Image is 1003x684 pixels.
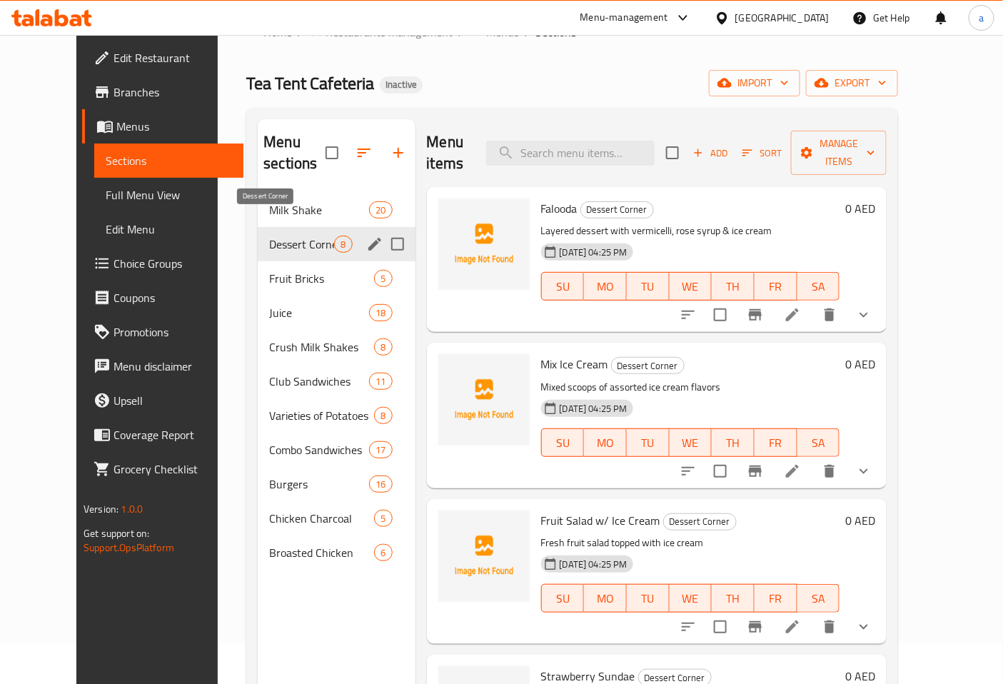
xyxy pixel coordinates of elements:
[627,272,670,301] button: TU
[258,193,415,227] div: Milk Shake20
[114,84,233,101] span: Branches
[670,584,712,613] button: WE
[369,201,392,218] div: items
[803,588,835,609] span: SA
[720,74,789,92] span: import
[114,392,233,409] span: Upsell
[269,407,374,424] span: Varieties of Potatoes
[709,70,800,96] button: import
[812,610,847,644] button: delete
[269,338,374,356] span: Crush Milk Shakes
[347,136,381,170] span: Sort sections
[845,511,875,530] h6: 0 AED
[541,378,840,396] p: Mixed scoops of assorted ice cream flavors
[627,584,670,613] button: TU
[375,512,391,525] span: 5
[541,222,840,240] p: Layered dessert with vermicelli, rose syrup & ice cream
[84,538,174,557] a: Support.OpsPlatform
[712,584,755,613] button: TH
[82,75,244,109] a: Branches
[106,221,233,238] span: Edit Menu
[797,428,840,457] button: SA
[258,398,415,433] div: Varieties of Potatoes8
[298,24,303,41] li: /
[269,236,334,253] span: Dessert Corner
[269,510,374,527] span: Chicken Charcoal
[705,300,735,330] span: Select to update
[738,610,772,644] button: Branch-specific-item
[438,511,530,602] img: Fruit Salad w/ Ice Cream
[375,546,391,560] span: 6
[246,23,898,41] nav: breadcrumb
[717,588,749,609] span: TH
[82,383,244,418] a: Upsell
[717,276,749,297] span: TH
[335,238,351,251] span: 8
[106,186,233,203] span: Full Menu View
[760,433,792,453] span: FR
[258,261,415,296] div: Fruit Bricks5
[717,433,749,453] span: TH
[675,276,707,297] span: WE
[375,341,391,354] span: 8
[797,272,840,301] button: SA
[817,74,887,92] span: export
[847,298,881,332] button: show more
[94,178,244,212] a: Full Menu View
[554,246,633,259] span: [DATE] 04:25 PM
[269,441,369,458] div: Combo Sandwiches
[580,9,668,26] div: Menu-management
[541,353,608,375] span: Mix Ice Cream
[308,23,453,41] a: Restaurants management
[712,272,755,301] button: TH
[114,426,233,443] span: Coverage Report
[269,476,369,493] span: Burgers
[114,255,233,272] span: Choice Groups
[845,198,875,218] h6: 0 AED
[791,131,887,175] button: Manage items
[675,433,707,453] span: WE
[670,272,712,301] button: WE
[687,142,733,164] button: Add
[797,584,840,613] button: SA
[784,463,801,480] a: Edit menu item
[369,373,392,390] div: items
[258,467,415,501] div: Burgers16
[374,510,392,527] div: items
[548,276,579,297] span: SU
[258,433,415,467] div: Combo Sandwiches17
[114,461,233,478] span: Grocery Checklist
[375,272,391,286] span: 5
[705,456,735,486] span: Select to update
[525,24,530,41] li: /
[735,10,830,26] div: [GEOGRAPHIC_DATA]
[269,544,374,561] span: Broasted Chicken
[581,201,653,218] span: Dessert Corner
[712,428,755,457] button: TH
[269,201,369,218] span: Milk Shake
[370,375,391,388] span: 11
[663,513,737,530] div: Dessert Corner
[263,131,325,174] h2: Menu sections
[632,588,664,609] span: TU
[258,227,415,261] div: Dessert Corner8edit
[554,558,633,571] span: [DATE] 04:25 PM
[705,612,735,642] span: Select to update
[657,138,687,168] span: Select section
[755,272,797,301] button: FR
[855,306,872,323] svg: Show Choices
[458,24,463,41] li: /
[116,118,233,135] span: Menus
[269,304,369,321] span: Juice
[584,272,627,301] button: MO
[760,588,792,609] span: FR
[590,276,621,297] span: MO
[541,198,578,219] span: Falooda
[541,428,585,457] button: SU
[121,500,143,518] span: 1.0.0
[364,233,385,255] button: edit
[269,373,369,390] span: Club Sandwiches
[812,454,847,488] button: delete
